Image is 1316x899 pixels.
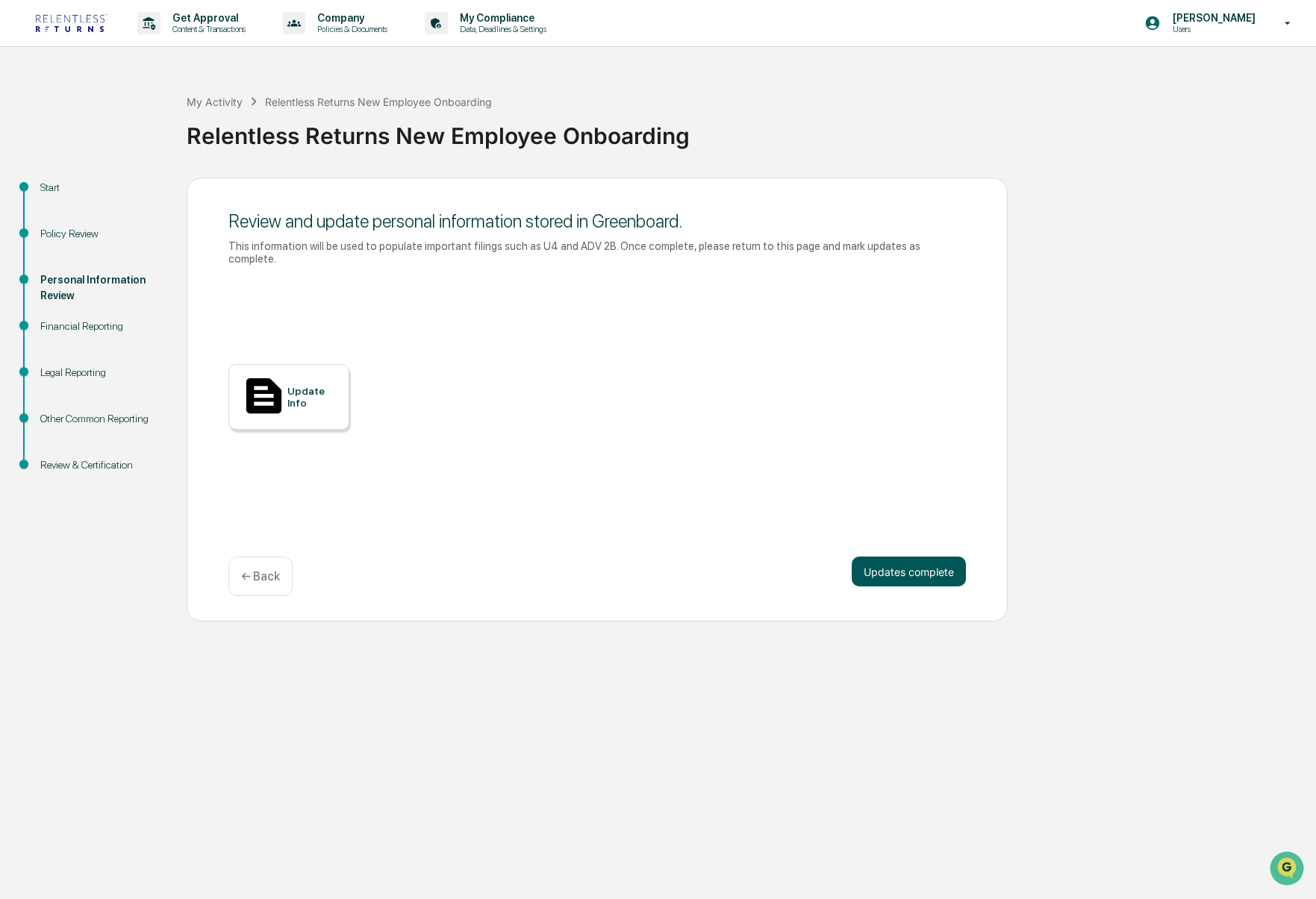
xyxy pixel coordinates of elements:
[40,457,163,473] div: Review & Certification
[187,110,1309,149] div: Relentless Returns New Employee Onboarding
[1161,12,1263,24] p: [PERSON_NAME]
[1161,24,1263,34] p: Users
[265,95,492,108] div: Relentless Returns New Employee Onboarding
[149,253,181,264] span: Pylon
[287,385,337,409] div: Update Info
[1268,850,1309,890] iframe: Open customer support
[51,114,245,129] div: Start new chat
[15,114,42,141] img: 1746055101610-c473b297-6a78-478c-a979-82029cc54cd1
[108,189,120,201] div: 🗄️
[160,24,253,34] p: Content & Transactions
[102,182,191,209] a: 🗄️Attestations
[305,12,395,24] p: Company
[160,12,253,24] p: Get Approval
[228,239,966,265] div: This information will be used to populate important filings such as U4 and ADV 2B. Once complete,...
[9,182,102,209] a: 🖐️Preclearance
[15,31,272,55] p: How can we help?
[123,188,185,203] span: Attestations
[30,216,94,231] span: Data Lookup
[40,272,163,304] div: Personal Information Review
[40,319,163,334] div: Financial Reporting
[15,189,27,201] div: 🖐️
[187,95,243,108] div: My Activity
[40,411,163,427] div: Other Common Reporting
[15,218,27,230] div: 🔎
[448,12,554,24] p: My Compliance
[105,252,181,264] a: Powered byPylon
[30,188,96,203] span: Preclearance
[36,14,107,32] img: logo
[305,24,395,34] p: Policies & Documents
[241,569,280,583] p: ← Back
[254,119,272,137] button: Start new chat
[852,557,966,586] button: Updates complete
[9,210,100,237] a: 🔎Data Lookup
[40,365,163,380] div: Legal Reporting
[40,180,163,195] div: Start
[40,226,163,242] div: Policy Review
[448,24,554,34] p: Data, Deadlines & Settings
[51,129,189,141] div: We're available if you need us!
[228,210,966,232] div: Review and update personal information stored in Greenboard.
